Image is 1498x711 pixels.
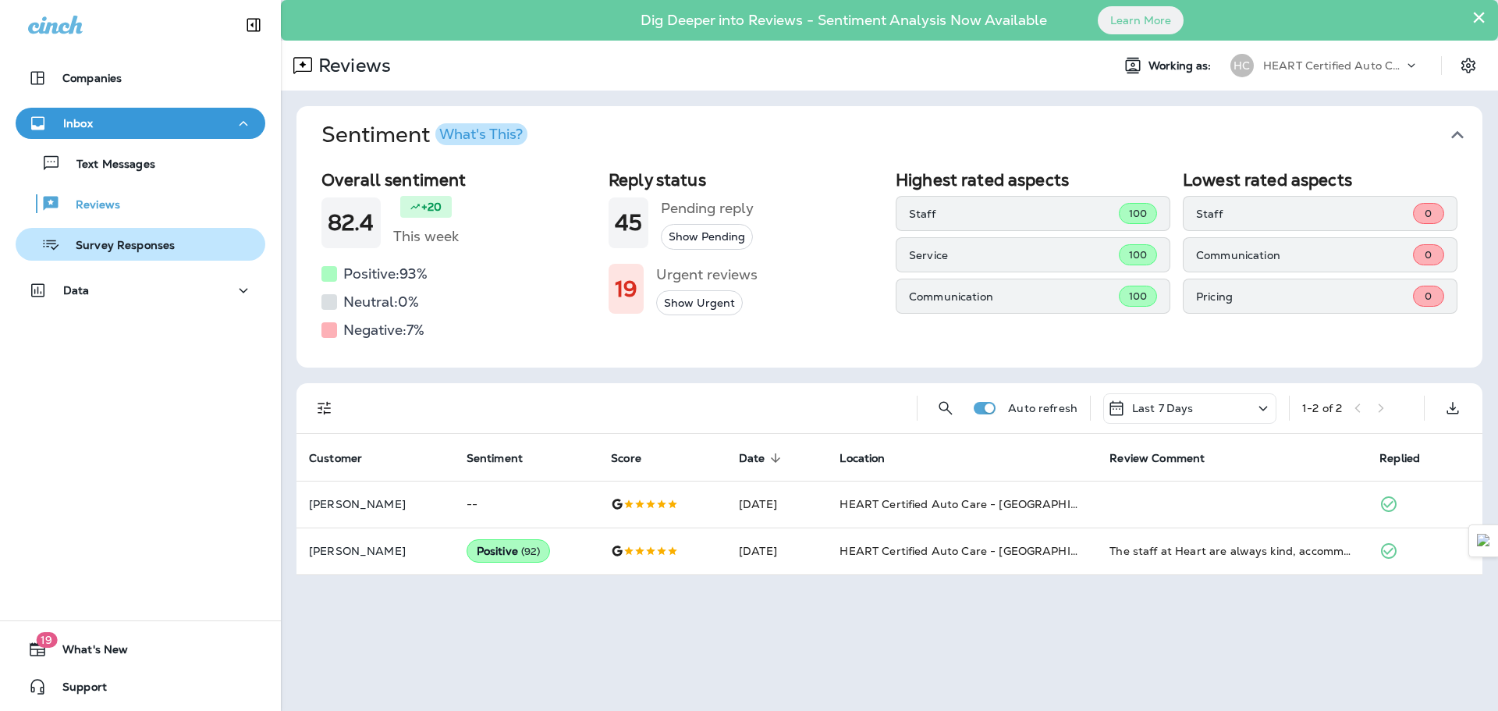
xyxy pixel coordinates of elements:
[232,9,275,41] button: Collapse Sidebar
[309,452,362,465] span: Customer
[840,452,885,465] span: Location
[1008,402,1077,414] p: Auto refresh
[840,451,905,465] span: Location
[343,290,419,315] h5: Neutral: 0 %
[16,228,265,261] button: Survey Responses
[661,196,754,221] h5: Pending reply
[16,108,265,139] button: Inbox
[467,539,551,563] div: Positive
[16,62,265,94] button: Companies
[467,451,543,465] span: Sentiment
[312,54,391,77] p: Reviews
[896,170,1170,190] h2: Highest rated aspects
[611,451,662,465] span: Score
[609,170,883,190] h2: Reply status
[16,147,265,180] button: Text Messages
[467,452,523,465] span: Sentiment
[16,275,265,306] button: Data
[1129,290,1147,303] span: 100
[63,284,90,297] p: Data
[309,106,1495,164] button: SentimentWhat's This?
[840,544,1120,558] span: HEART Certified Auto Care - [GEOGRAPHIC_DATA]
[615,210,642,236] h1: 45
[739,452,765,465] span: Date
[1109,451,1225,465] span: Review Comment
[1148,59,1215,73] span: Working as:
[909,208,1119,220] p: Staff
[439,127,523,141] div: What's This?
[321,122,527,148] h1: Sentiment
[661,224,753,250] button: Show Pending
[1379,451,1440,465] span: Replied
[615,276,637,302] h1: 19
[1230,54,1254,77] div: HC
[595,18,1092,23] p: Dig Deeper into Reviews - Sentiment Analysis Now Available
[1425,290,1432,303] span: 0
[1437,393,1468,424] button: Export as CSV
[656,262,758,287] h5: Urgent reviews
[1196,290,1413,303] p: Pricing
[16,634,265,665] button: 19What's New
[421,199,442,215] p: +20
[47,643,128,662] span: What's New
[1302,402,1342,414] div: 1 - 2 of 2
[909,249,1119,261] p: Service
[309,545,442,557] p: [PERSON_NAME]
[60,239,175,254] p: Survey Responses
[1098,6,1184,34] button: Learn More
[62,72,122,84] p: Companies
[1196,208,1413,220] p: Staff
[1471,5,1486,30] button: Close
[1379,452,1420,465] span: Replied
[343,261,428,286] h5: Positive: 93 %
[16,671,265,702] button: Support
[726,481,827,528] td: [DATE]
[840,497,1120,511] span: HEART Certified Auto Care - [GEOGRAPHIC_DATA]
[393,224,459,249] h5: This week
[1425,248,1432,261] span: 0
[1183,170,1457,190] h2: Lowest rated aspects
[309,451,382,465] span: Customer
[343,318,424,343] h5: Negative: 7 %
[1109,543,1354,559] div: The staff at Heart are always kind, accommodating, and honest with everything when we bring our c...
[909,290,1119,303] p: Communication
[521,545,541,558] span: ( 92 )
[656,290,743,316] button: Show Urgent
[1477,534,1491,548] img: Detect Auto
[454,481,599,528] td: --
[1196,249,1413,261] p: Communication
[309,393,340,424] button: Filters
[296,164,1482,368] div: SentimentWhat's This?
[61,158,155,172] p: Text Messages
[435,123,527,145] button: What's This?
[321,170,596,190] h2: Overall sentiment
[611,452,641,465] span: Score
[1109,452,1205,465] span: Review Comment
[739,451,786,465] span: Date
[60,198,120,213] p: Reviews
[930,393,961,424] button: Search Reviews
[47,681,107,699] span: Support
[16,187,265,220] button: Reviews
[36,632,57,648] span: 19
[328,210,374,236] h1: 82.4
[1454,52,1482,80] button: Settings
[1132,402,1194,414] p: Last 7 Days
[1129,248,1147,261] span: 100
[1129,207,1147,220] span: 100
[63,117,93,130] p: Inbox
[1263,59,1404,72] p: HEART Certified Auto Care
[1425,207,1432,220] span: 0
[309,498,442,510] p: [PERSON_NAME]
[726,528,827,574] td: [DATE]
